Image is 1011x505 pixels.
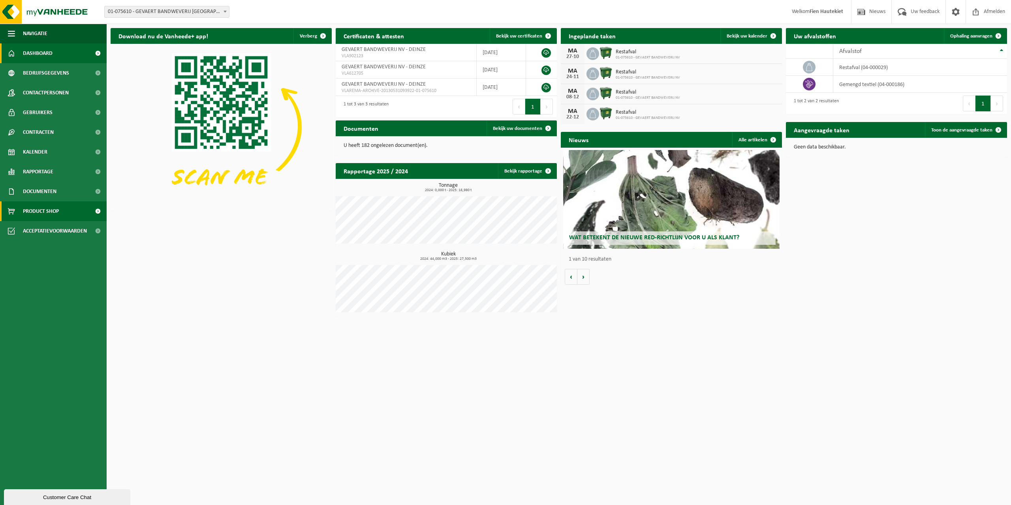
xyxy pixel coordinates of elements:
[336,120,386,136] h2: Documenten
[477,79,526,96] td: [DATE]
[493,126,542,131] span: Bekijk uw documenten
[23,142,47,162] span: Kalender
[786,122,857,137] h2: Aangevraagde taken
[991,96,1003,111] button: Next
[565,68,581,74] div: MA
[23,221,87,241] span: Acceptatievoorwaarden
[23,162,53,182] span: Rapportage
[963,96,975,111] button: Previous
[342,47,426,53] span: GEVAERT BANDWEVERIJ NV - DEINZE
[732,132,781,148] a: Alle artikelen
[839,48,862,54] span: Afvalstof
[496,34,542,39] span: Bekijk uw certificaten
[616,89,680,96] span: Restafval
[794,145,999,150] p: Geen data beschikbaar.
[599,66,613,80] img: WB-1100-HPE-GN-01
[342,64,426,70] span: GEVAERT BANDWEVERIJ NV - DEINZE
[599,107,613,120] img: WB-1100-HPE-GN-01
[565,88,581,94] div: MA
[565,108,581,115] div: MA
[565,74,581,80] div: 24-11
[569,257,778,262] p: 1 van 10 resultaten
[23,182,56,201] span: Documenten
[561,132,596,147] h2: Nieuws
[925,122,1006,138] a: Toon de aangevraagde taken
[104,6,229,18] span: 01-075610 - GEVAERT BANDWEVERIJ NV - DEINZE
[810,9,843,15] strong: Fien Hautekiet
[950,34,992,39] span: Ophaling aanvragen
[105,6,229,17] span: 01-075610 - GEVAERT BANDWEVERIJ NV - DEINZE
[565,269,577,285] button: Vorige
[23,63,69,83] span: Bedrijfsgegevens
[23,201,59,221] span: Product Shop
[931,128,992,133] span: Toon de aangevraagde taken
[340,183,557,192] h3: Tonnage
[340,98,389,115] div: 1 tot 3 van 3 resultaten
[498,163,556,179] a: Bekijk rapportage
[599,86,613,100] img: WB-1100-HPE-GN-01
[577,269,590,285] button: Volgende
[616,75,680,80] span: 01-075610 - GEVAERT BANDWEVERIJ NV
[565,48,581,54] div: MA
[616,69,680,75] span: Restafval
[23,43,53,63] span: Dashboard
[23,24,47,43] span: Navigatie
[111,28,216,43] h2: Download nu de Vanheede+ app!
[790,95,839,112] div: 1 tot 2 van 2 resultaten
[340,257,557,261] span: 2024: 44,000 m3 - 2025: 27,500 m3
[565,115,581,120] div: 22-12
[541,99,553,115] button: Next
[833,76,1007,93] td: gemengd textiel (04-000186)
[720,28,781,44] a: Bekijk uw kalender
[616,55,680,60] span: 01-075610 - GEVAERT BANDWEVERIJ NV
[344,143,549,148] p: U heeft 182 ongelezen document(en).
[944,28,1006,44] a: Ophaling aanvragen
[300,34,317,39] span: Verberg
[342,53,470,59] span: VLA902123
[561,28,624,43] h2: Ingeplande taken
[23,83,69,103] span: Contactpersonen
[23,103,53,122] span: Gebruikers
[342,88,470,94] span: VLAREMA-ARCHIVE-20130531093922-01-075610
[616,116,680,120] span: 01-075610 - GEVAERT BANDWEVERIJ NV
[525,99,541,115] button: 1
[23,122,54,142] span: Contracten
[111,44,332,210] img: Download de VHEPlus App
[569,235,739,241] span: Wat betekent de nieuwe RED-richtlijn voor u als klant?
[340,252,557,261] h3: Kubiek
[487,120,556,136] a: Bekijk uw documenten
[342,70,470,77] span: VLA612705
[4,488,132,505] iframe: chat widget
[565,94,581,100] div: 08-12
[336,28,412,43] h2: Certificaten & attesten
[616,96,680,100] span: 01-075610 - GEVAERT BANDWEVERIJ NV
[616,109,680,116] span: Restafval
[513,99,525,115] button: Previous
[477,61,526,79] td: [DATE]
[833,59,1007,76] td: restafval (04-000029)
[786,28,844,43] h2: Uw afvalstoffen
[340,188,557,192] span: 2024: 0,000 t - 2025: 18,980 t
[975,96,991,111] button: 1
[342,81,426,87] span: GEVAERT BANDWEVERIJ NV - DEINZE
[563,150,780,249] a: Wat betekent de nieuwe RED-richtlijn voor u als klant?
[293,28,331,44] button: Verberg
[490,28,556,44] a: Bekijk uw certificaten
[565,54,581,60] div: 27-10
[727,34,767,39] span: Bekijk uw kalender
[616,49,680,55] span: Restafval
[336,163,416,178] h2: Rapportage 2025 / 2024
[599,46,613,60] img: WB-1100-HPE-GN-01
[477,44,526,61] td: [DATE]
